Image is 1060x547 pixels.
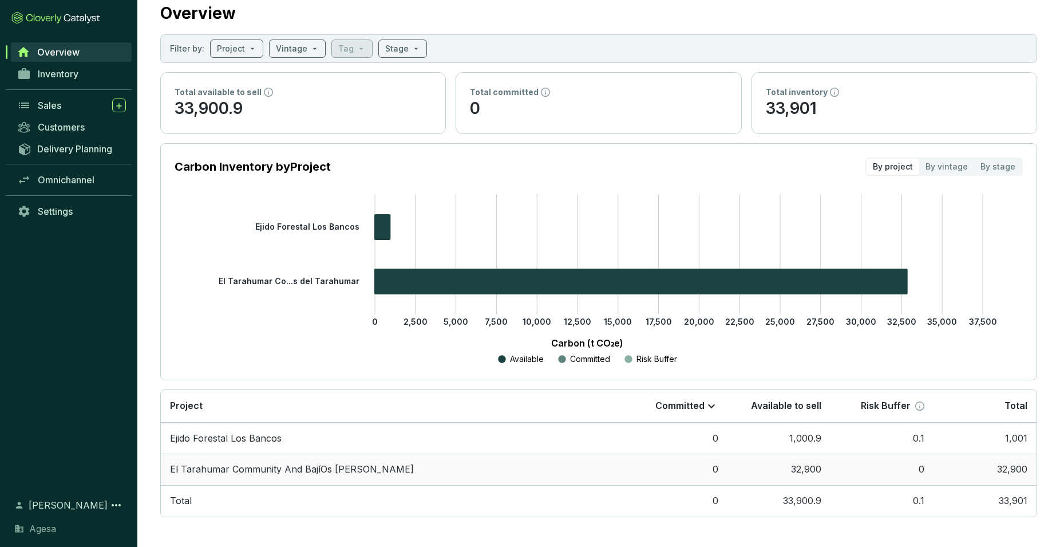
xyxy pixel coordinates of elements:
tspan: 25,000 [765,317,795,326]
td: 0 [624,485,727,517]
p: Committed [655,400,705,412]
span: Overview [37,46,80,58]
tspan: 37,500 [969,317,997,326]
a: Inventory [11,64,132,84]
p: 0 [470,98,727,120]
tspan: 17,500 [646,317,672,326]
tspan: 2,500 [404,317,428,326]
a: Delivery Planning [11,139,132,158]
a: Overview [11,42,132,62]
tspan: 7,500 [485,317,508,326]
div: By stage [974,159,1022,175]
a: Customers [11,117,132,137]
tspan: 20,000 [684,317,714,326]
p: Total committed [470,86,539,98]
tspan: 12,500 [564,317,591,326]
td: 33,901 [934,485,1037,517]
span: Delivery Planning [37,143,112,155]
p: Tag [338,43,354,54]
td: Total [161,485,624,517]
tspan: Ejido Forestal Los Bancos [255,222,359,231]
div: By vintage [919,159,974,175]
tspan: 22,500 [725,317,754,326]
tspan: 30,000 [846,317,876,326]
tspan: El Tarahumar Co...s del Tarahumar [219,276,359,286]
p: Filter by: [170,43,204,54]
span: Omnichannel [38,174,94,186]
p: Total available to sell [175,86,262,98]
a: Omnichannel [11,170,132,190]
td: 0 [624,423,727,454]
p: Risk Buffer [636,353,677,365]
td: El Tarahumar Community And BajíOs Del Tarahumar [161,454,624,485]
th: Available to sell [727,390,830,423]
span: Agesa [29,522,56,536]
a: Sales [11,96,132,115]
p: Risk Buffer [861,400,911,412]
td: 1,000.9 [727,423,830,454]
td: 1,001 [934,423,1037,454]
td: 32,900 [727,454,830,485]
tspan: 27,500 [806,317,834,326]
div: segmented control [865,158,1023,176]
h2: Overview [160,1,236,25]
td: 0.1 [830,485,934,517]
tspan: 35,000 [927,317,957,326]
p: Total inventory [766,86,828,98]
p: Carbon (t CO₂e) [192,336,983,350]
p: Committed [570,353,610,365]
a: Settings [11,202,132,221]
p: 33,901 [766,98,1023,120]
td: 0 [830,454,934,485]
span: [PERSON_NAME] [29,498,108,512]
p: Carbon Inventory by Project [175,159,331,175]
td: Ejido Forestal Los Bancos [161,423,624,454]
td: 0.1 [830,423,934,454]
div: By project [867,159,919,175]
span: Customers [38,121,85,133]
span: Inventory [38,68,78,80]
tspan: 15,000 [604,317,632,326]
td: 0 [624,454,727,485]
tspan: 5,000 [444,317,468,326]
tspan: 32,500 [887,317,916,326]
td: 32,900 [934,454,1037,485]
tspan: 0 [372,317,378,326]
td: 33,900.9 [727,485,830,517]
tspan: 10,000 [523,317,551,326]
th: Project [161,390,624,423]
span: Sales [38,100,61,111]
span: Settings [38,206,73,217]
th: Total [934,390,1037,423]
p: 33,900.9 [175,98,432,120]
p: Available [510,353,544,365]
